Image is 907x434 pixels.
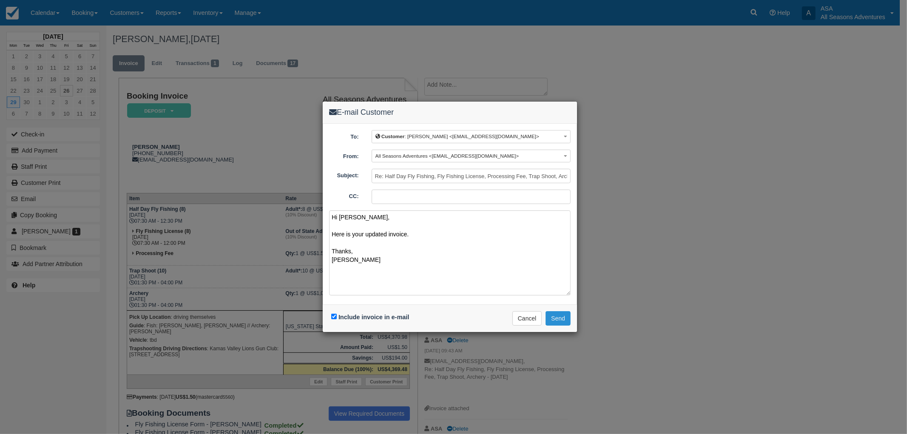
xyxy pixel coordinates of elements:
label: From: [323,150,365,161]
label: To: [323,130,365,141]
button: Cancel [512,311,542,326]
b: Customer [381,133,404,139]
span: : [PERSON_NAME] <[EMAIL_ADDRESS][DOMAIN_NAME]> [375,133,539,139]
button: Customer: [PERSON_NAME] <[EMAIL_ADDRESS][DOMAIN_NAME]> [372,130,571,143]
button: All Seasons Adventures <[EMAIL_ADDRESS][DOMAIN_NAME]> [372,150,571,163]
label: Include invoice in e-mail [338,314,409,321]
button: Send [546,311,571,326]
label: Subject: [323,169,365,180]
h4: E-mail Customer [329,108,571,117]
span: All Seasons Adventures <[EMAIL_ADDRESS][DOMAIN_NAME]> [375,153,519,159]
label: CC: [323,190,365,201]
